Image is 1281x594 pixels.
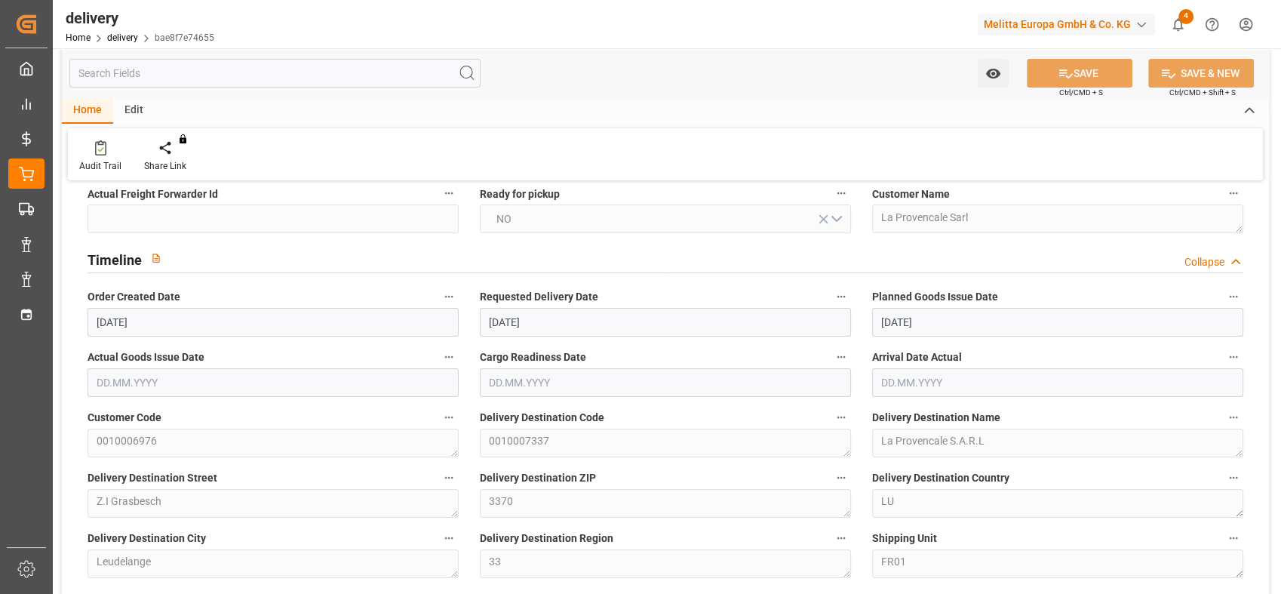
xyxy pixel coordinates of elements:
[88,250,142,270] h2: Timeline
[872,186,950,202] span: Customer Name
[142,244,170,272] button: View description
[1224,408,1243,427] button: Delivery Destination Name
[831,468,851,488] button: Delivery Destination ZIP
[88,308,459,337] input: DD.MM.YYYY
[79,159,121,173] div: Audit Trail
[872,470,1009,486] span: Delivery Destination Country
[439,408,459,427] button: Customer Code
[88,289,180,305] span: Order Created Date
[872,289,998,305] span: Planned Goods Issue Date
[1184,254,1224,270] div: Collapse
[480,186,560,202] span: Ready for pickup
[66,32,91,43] a: Home
[872,205,1243,233] textarea: La Provencale Sarl
[439,528,459,548] button: Delivery Destination City
[1059,87,1103,98] span: Ctrl/CMD + S
[480,289,598,305] span: Requested Delivery Date
[978,14,1155,35] div: Melitta Europa GmbH & Co. KG
[831,287,851,306] button: Requested Delivery Date
[1224,287,1243,306] button: Planned Goods Issue Date
[978,59,1009,88] button: open menu
[1148,59,1254,88] button: SAVE & NEW
[978,10,1161,38] button: Melitta Europa GmbH & Co. KG
[872,308,1243,337] input: DD.MM.YYYY
[831,408,851,427] button: Delivery Destination Code
[480,489,851,518] textarea: 3370
[872,549,1243,578] textarea: FR01
[1224,183,1243,203] button: Customer Name
[480,470,596,486] span: Delivery Destination ZIP
[480,349,586,365] span: Cargo Readiness Date
[480,205,851,233] button: open menu
[88,470,217,486] span: Delivery Destination Street
[872,531,937,546] span: Shipping Unit
[872,349,962,365] span: Arrival Date Actual
[488,211,518,227] span: NO
[480,410,604,426] span: Delivery Destination Code
[88,349,204,365] span: Actual Goods Issue Date
[439,183,459,203] button: Actual Freight Forwarder Id
[831,347,851,367] button: Cargo Readiness Date
[88,368,459,397] input: DD.MM.YYYY
[831,528,851,548] button: Delivery Destination Region
[1169,87,1236,98] span: Ctrl/CMD + Shift + S
[1195,8,1229,42] button: Help Center
[88,410,161,426] span: Customer Code
[88,549,459,578] textarea: Leudelange
[480,308,851,337] input: DD.MM.YYYY
[872,368,1243,397] input: DD.MM.YYYY
[88,429,459,457] textarea: 0010006976
[480,549,851,578] textarea: 33
[439,287,459,306] button: Order Created Date
[439,468,459,488] button: Delivery Destination Street
[1224,347,1243,367] button: Arrival Date Actual
[831,183,851,203] button: Ready for pickup
[1161,8,1195,42] button: show 4 new notifications
[107,32,138,43] a: delivery
[1027,59,1132,88] button: SAVE
[62,98,113,124] div: Home
[69,59,481,88] input: Search Fields
[439,347,459,367] button: Actual Goods Issue Date
[1224,468,1243,488] button: Delivery Destination Country
[480,368,851,397] input: DD.MM.YYYY
[66,7,214,29] div: delivery
[872,410,1000,426] span: Delivery Destination Name
[88,489,459,518] textarea: Z.I Grasbesch
[113,98,155,124] div: Edit
[872,429,1243,457] textarea: La Provencale S.A.R.L
[88,531,206,546] span: Delivery Destination City
[872,489,1243,518] textarea: LU
[480,429,851,457] textarea: 0010007337
[1224,528,1243,548] button: Shipping Unit
[88,186,218,202] span: Actual Freight Forwarder Id
[1178,9,1193,24] span: 4
[480,531,613,546] span: Delivery Destination Region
